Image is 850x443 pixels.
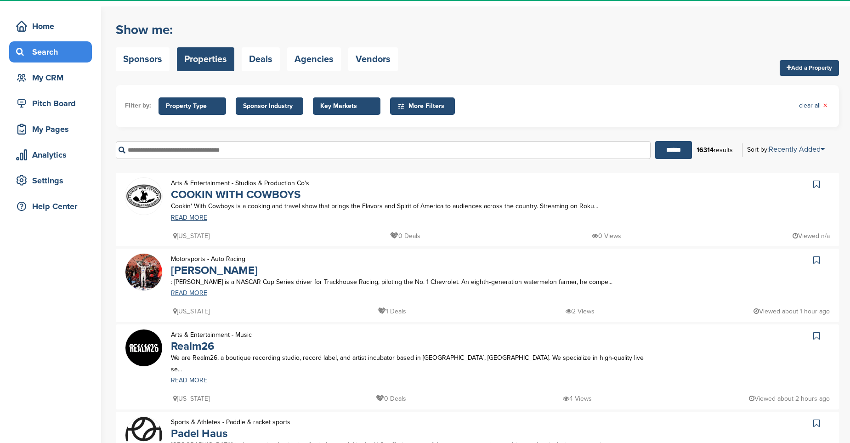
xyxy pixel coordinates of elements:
[390,230,420,242] p: 0 Deals
[116,22,398,38] h2: Show me:
[692,142,737,158] div: results
[171,253,258,265] p: Motorsports - Auto Racing
[171,200,654,212] p: Cookin' With Cowboys is a cooking and travel show that brings the Flavors and Spirit of America t...
[749,393,830,404] p: Viewed about 2 hours ago
[348,47,398,71] a: Vendors
[799,101,827,111] a: clear all×
[171,329,252,341] p: Arts & Entertainment - Music
[173,393,210,404] p: [US_STATE]
[9,41,92,62] a: Search
[171,188,300,201] a: COOKIN WITH COWBOYS
[171,290,654,296] a: READ MORE
[177,47,234,71] a: Properties
[125,101,151,111] li: Filter by:
[9,93,92,114] a: Pitch Board
[125,329,162,366] img: Untitled design
[14,198,92,215] div: Help Center
[171,177,309,189] p: Arts & Entertainment - Studios & Production Co's
[9,144,92,165] a: Analytics
[171,352,654,375] p: We are Realm26, a boutique recording studio, record label, and artist incubator based in [GEOGRAP...
[171,276,654,288] p: : [PERSON_NAME] is a NASCAR Cup Series driver for Trackhouse Racing, piloting the No. 1 Chevrolet...
[171,340,215,353] a: Realm26
[171,215,654,221] a: READ MORE
[14,44,92,60] div: Search
[9,67,92,88] a: My CRM
[171,416,290,428] p: Sports & Athletes - Paddle & racket sports
[173,306,210,317] p: [US_STATE]
[14,18,92,34] div: Home
[171,377,654,384] a: READ MORE
[780,60,839,76] a: Add a Property
[697,146,714,154] b: 16314
[397,101,450,111] span: More Filters
[769,145,825,154] a: Recently Added
[320,101,373,111] span: Key Markets
[14,95,92,112] div: Pitch Board
[14,69,92,86] div: My CRM
[287,47,341,71] a: Agencies
[166,101,219,111] span: Property Type
[793,230,830,242] p: Viewed n/a
[116,47,170,71] a: Sponsors
[9,170,92,191] a: Settings
[592,230,621,242] p: 0 Views
[9,16,92,37] a: Home
[754,306,830,317] p: Viewed about 1 hour ago
[14,121,92,137] div: My Pages
[823,101,827,111] span: ×
[171,427,227,440] a: Padel Haus
[242,47,280,71] a: Deals
[9,196,92,217] a: Help Center
[14,172,92,189] div: Settings
[173,230,210,242] p: [US_STATE]
[9,119,92,140] a: My Pages
[171,264,258,277] a: [PERSON_NAME]
[125,254,162,290] img: 3bs1dc4c 400x400
[563,393,592,404] p: 4 Views
[566,306,595,317] p: 2 Views
[125,178,162,215] img: Cooking with cowboys logo (white background)
[14,147,92,163] div: Analytics
[376,393,406,404] p: 0 Deals
[747,146,825,153] div: Sort by:
[243,101,296,111] span: Sponsor Industry
[378,306,406,317] p: 1 Deals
